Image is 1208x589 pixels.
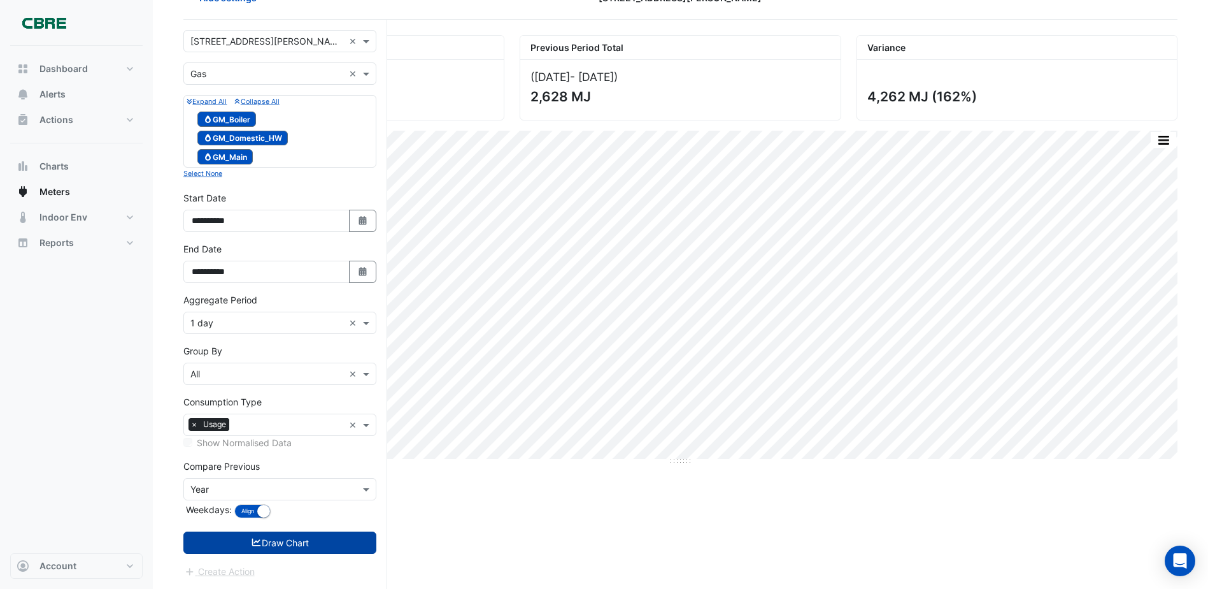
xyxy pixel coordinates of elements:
fa-icon: Select Date [357,266,369,277]
span: Indoor Env [39,211,87,224]
label: Consumption Type [183,395,262,409]
button: Alerts [10,82,143,107]
button: Draw Chart [183,532,376,554]
button: Account [10,553,143,579]
app-icon: Indoor Env [17,211,29,224]
label: Group By [183,344,222,358]
div: 4,262 MJ (162%) [867,89,1164,105]
fa-icon: Select Date [357,215,369,226]
label: Start Date [183,191,226,205]
div: Variance [857,36,1177,60]
span: GM_Main [197,149,253,164]
button: Dashboard [10,56,143,82]
app-icon: Meters [17,185,29,198]
app-icon: Charts [17,160,29,173]
span: Clear [349,367,360,381]
span: Clear [349,34,360,48]
div: 2,628 MJ [530,89,827,105]
span: Meters [39,185,70,198]
button: More Options [1151,132,1176,148]
app-icon: Dashboard [17,62,29,75]
button: Charts [10,154,143,179]
span: Clear [349,67,360,80]
span: GM_Boiler [197,112,256,127]
button: Actions [10,107,143,133]
div: ([DATE] ) [530,70,830,84]
app-icon: Actions [17,113,29,126]
span: Usage [200,418,229,431]
small: Select None [183,170,222,178]
button: Select None [183,168,222,179]
span: Clear [349,418,360,432]
label: Weekdays: [183,503,232,516]
fa-icon: Gas [203,114,213,124]
small: Expand All [187,98,227,106]
fa-icon: Gas [203,133,213,143]
span: GM_Domestic_HW [197,131,288,146]
label: End Date [183,242,222,256]
span: - [DATE] [570,70,614,84]
span: Charts [39,160,69,173]
label: Compare Previous [183,460,260,473]
div: Selected meters/streams do not support normalisation [183,436,376,449]
span: Actions [39,113,73,126]
span: Clear [349,316,360,330]
span: Account [39,560,76,572]
app-icon: Reports [17,236,29,249]
app-escalated-ticket-create-button: Please draw the charts first [183,565,255,576]
button: Collapse All [234,96,279,107]
span: Dashboard [39,62,88,75]
label: Show Normalised Data [197,436,292,449]
fa-icon: Gas [203,152,213,161]
div: Previous Period Total [520,36,840,60]
button: Indoor Env [10,205,143,230]
div: Open Intercom Messenger [1165,546,1195,576]
span: Reports [39,236,74,249]
img: Company Logo [15,10,73,36]
button: Expand All [187,96,227,107]
span: × [188,418,200,431]
span: Alerts [39,88,66,101]
button: Reports [10,230,143,256]
app-icon: Alerts [17,88,29,101]
small: Collapse All [234,98,279,106]
label: Aggregate Period [183,293,257,307]
button: Meters [10,179,143,205]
